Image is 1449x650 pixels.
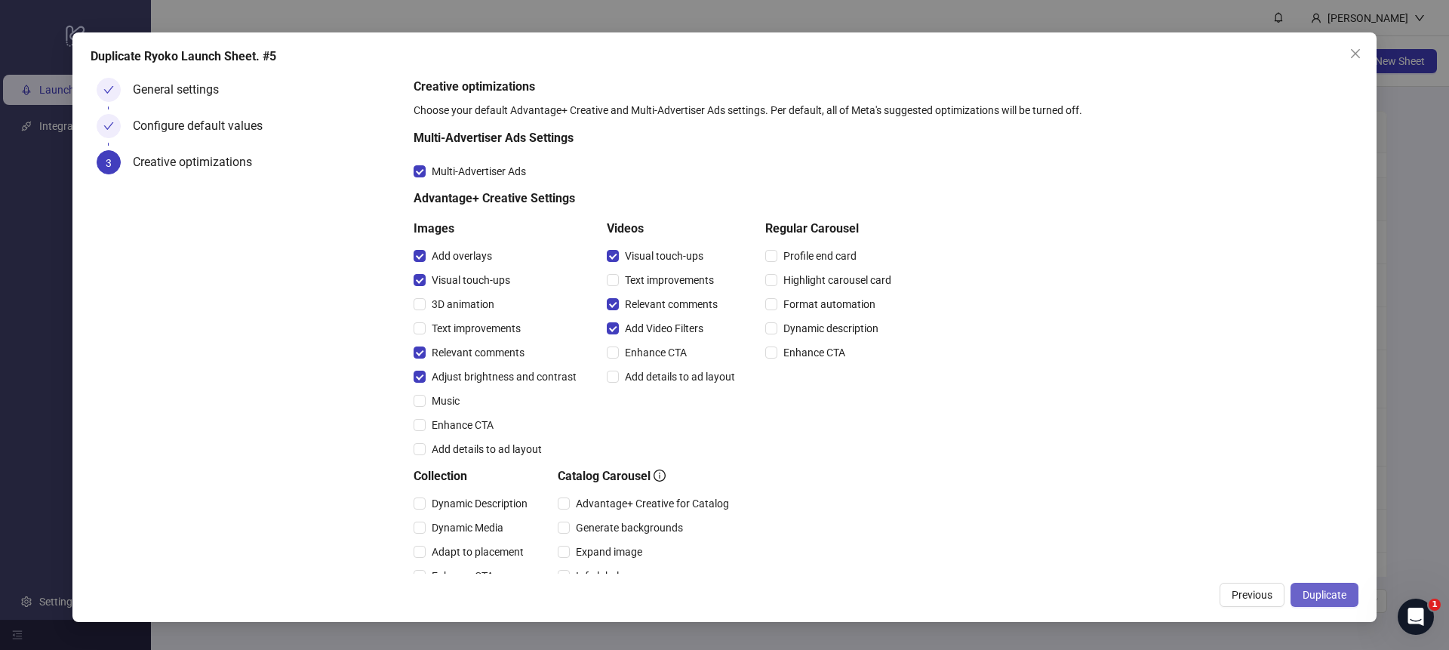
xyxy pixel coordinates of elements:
[777,248,863,264] span: Profile end card
[426,272,516,288] span: Visual touch-ups
[133,114,275,138] div: Configure default values
[91,48,1358,66] div: Duplicate Ryoko Launch Sheet. #5
[426,393,466,409] span: Music
[426,368,583,385] span: Adjust brightness and contrast
[426,495,534,512] span: Dynamic Description
[607,220,741,238] h5: Videos
[414,102,1352,119] div: Choose your default Advantage+ Creative and Multi-Advertiser Ads settings. Per default, all of Me...
[619,344,693,361] span: Enhance CTA
[133,150,264,174] div: Creative optimizations
[619,320,709,337] span: Add Video Filters
[654,470,666,482] span: info-circle
[619,296,724,313] span: Relevant comments
[133,78,231,102] div: General settings
[1398,599,1434,635] iframe: Intercom live chat
[777,320,884,337] span: Dynamic description
[777,272,897,288] span: Highlight carousel card
[426,296,500,313] span: 3D animation
[1303,589,1346,601] span: Duplicate
[1220,583,1284,607] button: Previous
[619,368,741,385] span: Add details to ad layout
[414,129,897,147] h5: Multi-Advertiser Ads Settings
[558,467,735,485] h5: Catalog Carousel
[570,495,735,512] span: Advantage+ Creative for Catalog
[570,519,689,536] span: Generate backgrounds
[426,320,527,337] span: Text improvements
[570,544,648,560] span: Expand image
[1343,42,1367,66] button: Close
[426,344,531,361] span: Relevant comments
[1232,589,1272,601] span: Previous
[777,344,851,361] span: Enhance CTA
[426,248,498,264] span: Add overlays
[619,272,720,288] span: Text improvements
[103,121,114,131] span: check
[777,296,881,313] span: Format automation
[619,248,709,264] span: Visual touch-ups
[426,519,509,536] span: Dynamic Media
[414,189,897,208] h5: Advantage+ Creative Settings
[106,157,112,169] span: 3
[426,441,548,457] span: Add details to ad layout
[426,417,500,433] span: Enhance CTA
[426,544,530,560] span: Adapt to placement
[1291,583,1358,607] button: Duplicate
[426,568,500,584] span: Enhance CTA
[765,220,897,238] h5: Regular Carousel
[414,220,583,238] h5: Images
[1429,599,1441,611] span: 1
[1349,48,1361,60] span: close
[570,568,630,584] span: Info labels
[426,163,532,180] span: Multi-Advertiser Ads
[414,467,534,485] h5: Collection
[414,78,1352,96] h5: Creative optimizations
[103,85,114,95] span: check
